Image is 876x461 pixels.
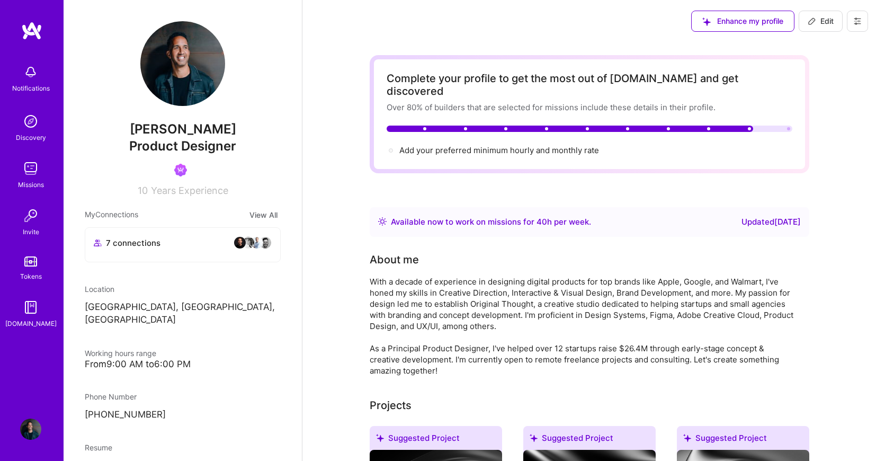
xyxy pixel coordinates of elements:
[246,209,281,221] button: View All
[151,185,228,196] span: Years Experience
[138,185,148,196] span: 10
[702,16,783,26] span: Enhance my profile
[18,179,44,190] div: Missions
[242,236,255,249] img: avatar
[370,276,793,376] div: With a decade of experience in designing digital products for top brands like Apple, Google, and ...
[378,217,387,226] img: Availability
[85,283,281,295] div: Location
[24,256,37,267] img: tokens
[691,11,794,32] button: Enhance my profile
[370,397,412,413] div: Projects
[399,145,599,155] span: Add your preferred minimum hourly and monthly rate
[94,239,102,247] i: icon Collaborator
[20,61,41,83] img: bell
[537,217,547,227] span: 40
[370,426,502,454] div: Suggested Project
[129,138,236,154] span: Product Designer
[391,216,591,228] div: Available now to work on missions for h per week .
[85,392,137,401] span: Phone Number
[12,83,50,94] div: Notifications
[376,434,384,442] i: icon SuggestedTeams
[20,271,42,282] div: Tokens
[85,227,281,262] button: 7 connectionsavataravataravataravatar
[106,237,160,249] span: 7 connections
[677,426,809,454] div: Suggested Project
[702,17,711,26] i: icon SuggestedTeams
[20,158,41,179] img: teamwork
[16,132,46,143] div: Discovery
[21,21,42,40] img: logo
[387,102,792,113] div: Over 80% of builders that are selected for missions include these details in their profile.
[20,419,41,440] img: User Avatar
[85,121,281,137] span: [PERSON_NAME]
[85,209,138,221] span: My Connections
[370,252,419,268] div: About me
[85,409,281,421] p: [PHONE_NUMBER]
[741,216,801,228] div: Updated [DATE]
[5,318,57,329] div: [DOMAIN_NAME]
[85,301,281,326] p: [GEOGRAPHIC_DATA], [GEOGRAPHIC_DATA], [GEOGRAPHIC_DATA]
[20,111,41,132] img: discovery
[85,349,156,358] span: Working hours range
[23,226,39,237] div: Invite
[259,236,272,249] img: avatar
[387,72,792,97] div: Complete your profile to get the most out of [DOMAIN_NAME] and get discovered
[85,443,112,452] span: Resume
[234,236,246,249] img: avatar
[530,434,538,442] i: icon SuggestedTeams
[20,297,41,318] img: guide book
[20,205,41,226] img: Invite
[174,164,187,176] img: Been on Mission
[17,419,44,440] a: User Avatar
[808,16,834,26] span: Edit
[523,426,656,454] div: Suggested Project
[85,359,281,370] div: From 9:00 AM to 6:00 PM
[140,21,225,106] img: User Avatar
[683,434,691,442] i: icon SuggestedTeams
[251,236,263,249] img: avatar
[799,11,843,32] button: Edit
